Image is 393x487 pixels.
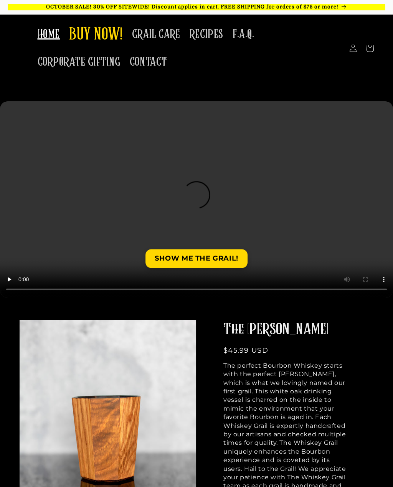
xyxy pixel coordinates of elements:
[33,22,64,46] a: HOME
[125,50,172,74] a: CONTACT
[127,22,185,46] a: GRAIL CARE
[145,249,248,268] a: SHOW ME THE GRAIL!
[38,54,121,69] span: CORPORATE GIFTING
[223,346,268,355] span: $45.99 USD
[132,27,180,42] span: GRAIL CARE
[233,27,254,42] span: F.A.Q.
[8,4,385,10] p: OCTOBER SALE! 30% OFF SITEWIDE! Discount applies in cart. FREE SHIPPING for orders of $75 or more!
[190,27,223,42] span: RECIPES
[33,50,125,74] a: CORPORATE GIFTING
[38,27,60,42] span: HOME
[69,25,123,46] span: BUY NOW!
[64,20,127,50] a: BUY NOW!
[228,22,259,46] a: F.A.Q.
[223,320,347,340] h2: The [PERSON_NAME]
[185,22,228,46] a: RECIPES
[130,54,167,69] span: CONTACT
